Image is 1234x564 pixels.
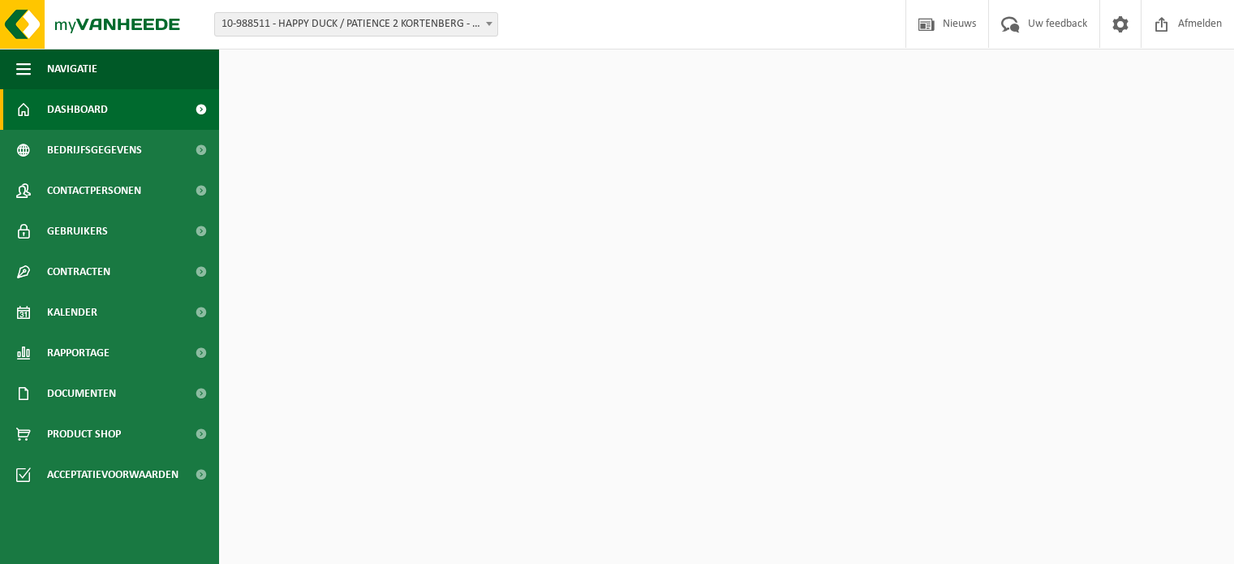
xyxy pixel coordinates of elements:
span: 10-988511 - HAPPY DUCK / PATIENCE 2 KORTENBERG - EVERBERG [214,12,498,37]
span: Acceptatievoorwaarden [47,454,178,495]
span: Dashboard [47,89,108,130]
span: Kalender [47,292,97,333]
span: Gebruikers [47,211,108,252]
span: Rapportage [47,333,110,373]
span: Bedrijfsgegevens [47,130,142,170]
span: Contracten [47,252,110,292]
span: 10-988511 - HAPPY DUCK / PATIENCE 2 KORTENBERG - EVERBERG [215,13,497,36]
span: Product Shop [47,414,121,454]
span: Contactpersonen [47,170,141,211]
span: Navigatie [47,49,97,89]
span: Documenten [47,373,116,414]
